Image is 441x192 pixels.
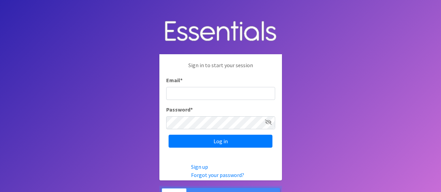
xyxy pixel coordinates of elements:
[191,172,244,178] a: Forgot your password?
[180,77,183,84] abbr: required
[166,61,275,76] p: Sign in to start your session
[190,106,193,113] abbr: required
[166,105,193,114] label: Password
[191,163,208,170] a: Sign up
[159,14,282,49] img: Human Essentials
[166,76,183,84] label: Email
[169,135,272,148] input: Log in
